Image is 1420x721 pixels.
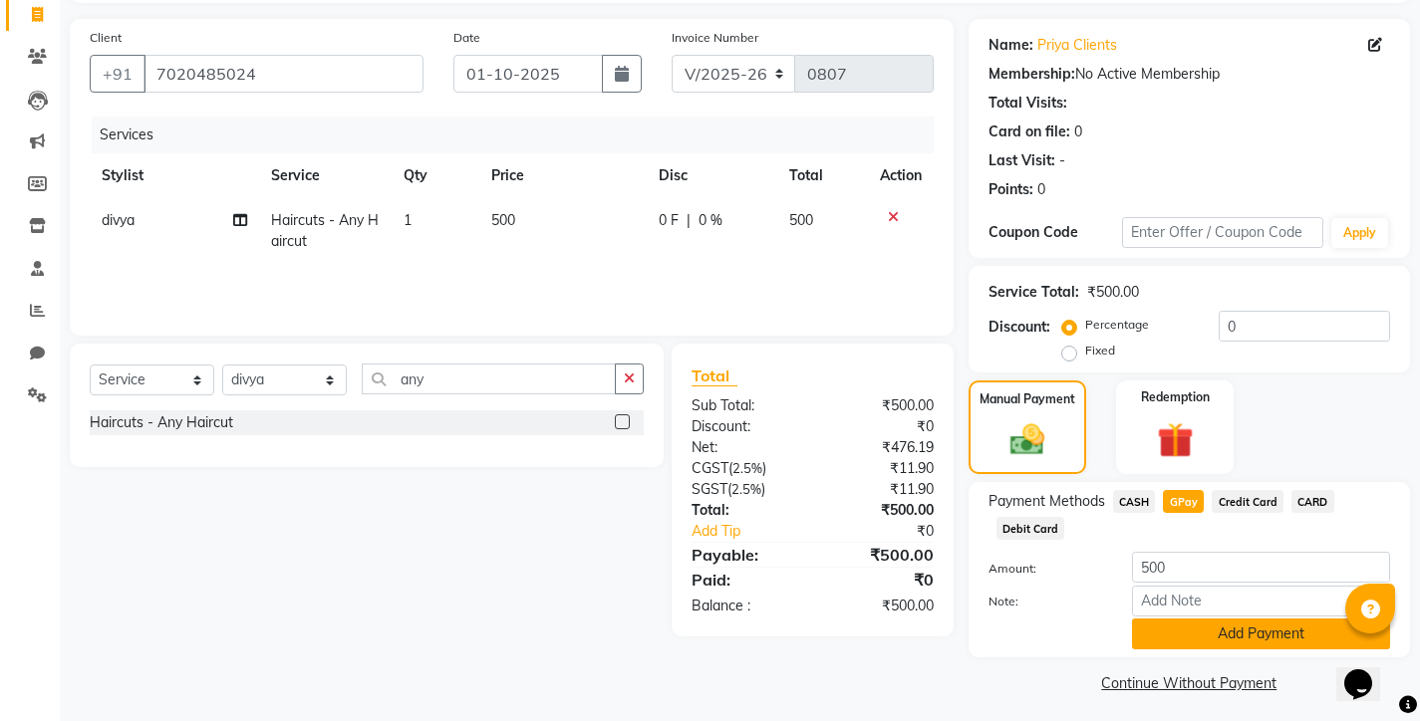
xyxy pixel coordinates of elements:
[989,150,1055,171] div: Last Visit:
[271,211,379,250] span: Haircuts - Any Haircut
[989,64,1390,85] div: No Active Membership
[1085,342,1115,360] label: Fixed
[143,55,424,93] input: Search by Name/Mobile/Email/Code
[1059,150,1065,171] div: -
[259,153,392,198] th: Service
[989,282,1079,303] div: Service Total:
[659,210,679,231] span: 0 F
[1085,316,1149,334] label: Percentage
[812,458,948,479] div: ₹11.90
[647,153,777,198] th: Disc
[989,222,1122,243] div: Coupon Code
[677,479,812,500] div: ( )
[699,210,722,231] span: 0 %
[677,596,812,616] div: Balance :
[692,459,728,477] span: CGST
[90,153,259,198] th: Stylist
[392,153,479,198] th: Qty
[1074,121,1082,142] div: 0
[989,121,1070,142] div: Card on file:
[812,395,948,416] div: ₹500.00
[835,521,949,542] div: ₹0
[989,317,1050,338] div: Discount:
[812,568,948,592] div: ₹0
[491,211,515,229] span: 500
[677,500,812,521] div: Total:
[812,437,948,458] div: ₹476.19
[677,458,812,479] div: ( )
[677,395,812,416] div: Sub Total:
[1163,490,1204,513] span: GPay
[732,460,762,476] span: 2.5%
[1132,618,1390,649] button: Add Payment
[973,673,1406,694] a: Continue Without Payment
[980,390,1075,408] label: Manual Payment
[989,35,1033,56] div: Name:
[731,481,761,497] span: 2.5%
[868,153,934,198] th: Action
[1037,179,1045,200] div: 0
[989,93,1067,114] div: Total Visits:
[974,593,1117,610] label: Note:
[812,543,948,567] div: ₹500.00
[812,500,948,521] div: ₹500.00
[404,211,412,229] span: 1
[1331,218,1388,248] button: Apply
[989,64,1075,85] div: Membership:
[1132,552,1390,583] input: Amount
[1212,490,1283,513] span: Credit Card
[989,491,1105,512] span: Payment Methods
[672,29,758,47] label: Invoice Number
[789,211,813,229] span: 500
[777,153,868,198] th: Total
[999,420,1055,460] img: _cash.svg
[677,568,812,592] div: Paid:
[1132,586,1390,616] input: Add Note
[1037,35,1117,56] a: Priya Clients
[692,480,727,498] span: SGST
[677,543,812,567] div: Payable:
[1122,217,1323,248] input: Enter Offer / Coupon Code
[1141,388,1210,406] label: Redemption
[90,29,122,47] label: Client
[996,517,1065,540] span: Debit Card
[1336,641,1400,701] iframe: chat widget
[92,117,949,153] div: Services
[453,29,480,47] label: Date
[989,179,1033,200] div: Points:
[677,521,835,542] a: Add Tip
[90,55,145,93] button: +91
[812,479,948,500] div: ₹11.90
[687,210,691,231] span: |
[812,416,948,437] div: ₹0
[479,153,647,198] th: Price
[677,437,812,458] div: Net:
[1146,418,1205,463] img: _gift.svg
[102,211,135,229] span: divya
[1291,490,1334,513] span: CARD
[90,412,233,433] div: Haircuts - Any Haircut
[362,363,616,394] input: Search or Scan
[974,560,1117,578] label: Amount:
[812,596,948,616] div: ₹500.00
[1087,282,1139,303] div: ₹500.00
[692,365,737,386] span: Total
[1113,490,1156,513] span: CASH
[677,416,812,437] div: Discount:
